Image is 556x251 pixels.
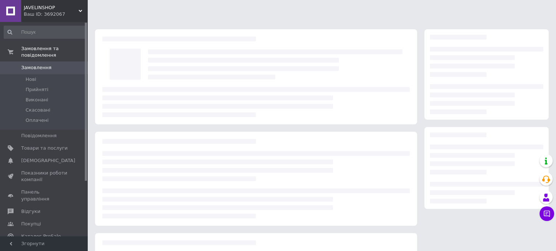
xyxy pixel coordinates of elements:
[21,221,41,227] span: Покупці
[26,86,48,93] span: Прийняті
[26,76,36,83] span: Нові
[21,170,68,183] span: Показники роботи компанії
[24,11,88,18] div: Ваш ID: 3692067
[21,45,88,59] span: Замовлення та повідомлення
[26,117,49,124] span: Оплачені
[21,233,61,240] span: Каталог ProSale
[21,208,40,215] span: Відгуки
[24,4,79,11] span: JAVELINSHOP
[21,132,57,139] span: Повідомлення
[540,206,554,221] button: Чат з покупцем
[21,64,52,71] span: Замовлення
[21,145,68,151] span: Товари та послуги
[21,157,75,164] span: [DEMOGRAPHIC_DATA]
[26,107,50,113] span: Скасовані
[26,97,48,103] span: Виконані
[21,189,68,202] span: Панель управління
[4,26,86,39] input: Пошук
